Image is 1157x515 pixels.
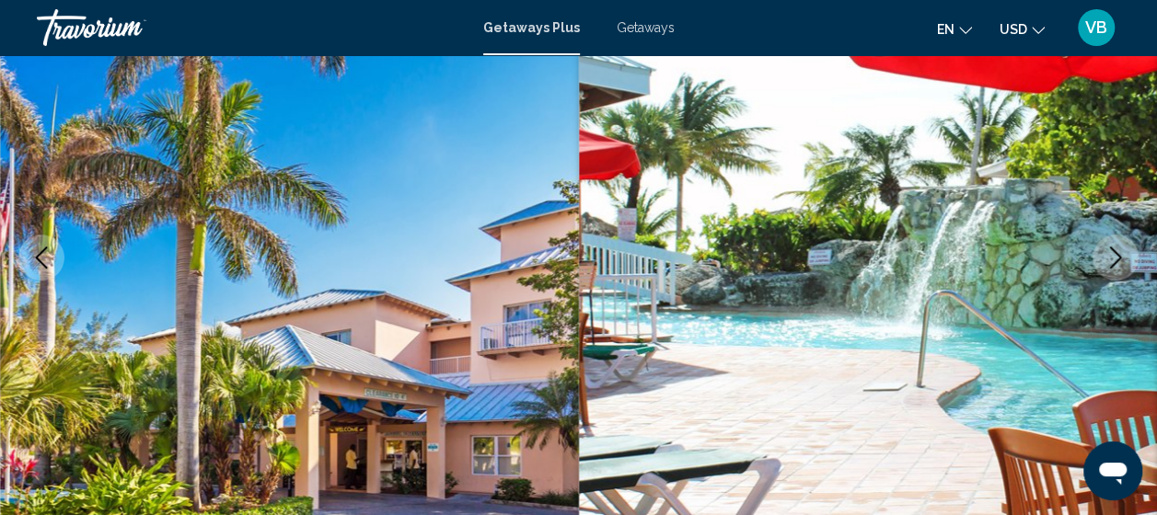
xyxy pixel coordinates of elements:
[37,9,465,46] a: Travorium
[1083,441,1142,500] iframe: Button to launch messaging window
[1085,18,1107,37] span: VB
[483,20,580,35] a: Getaways Plus
[1093,235,1139,280] button: Next image
[1000,16,1045,42] button: Change currency
[1072,8,1120,47] button: User Menu
[937,16,972,42] button: Change language
[937,22,955,37] span: en
[18,235,64,280] button: Previous image
[617,20,675,35] a: Getaways
[1000,22,1027,37] span: USD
